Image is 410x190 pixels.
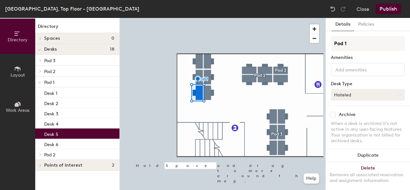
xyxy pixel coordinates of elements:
[44,80,54,85] span: Pod 1
[340,6,346,12] img: Redo
[44,130,58,137] p: Desk 5
[111,36,114,41] span: 0
[331,121,405,144] div: When a desk is archived it's not active in any user-facing features. Your organization is not bil...
[8,37,28,43] span: Directory
[331,81,405,87] div: Desk Type
[44,140,58,147] p: Desk 6
[44,163,82,168] span: Points of interest
[330,172,406,184] div: Removes all associated reservation and assignment information
[35,23,119,33] h1: Directory
[326,162,410,190] button: DeleteRemoves all associated reservation and assignment information
[44,120,58,127] p: Desk 4
[357,4,369,14] button: Close
[326,149,410,162] button: Duplicate
[44,99,58,106] p: Desk 2
[331,89,405,101] button: Hoteled
[376,4,401,14] button: Publish
[44,47,57,52] span: Desks
[44,58,55,63] span: Pod 3
[332,18,354,31] button: Details
[334,65,392,73] input: Add amenities
[304,173,319,184] button: Help
[354,18,378,31] button: Policies
[11,72,25,78] span: Layout
[44,89,57,96] p: Desk 1
[110,47,114,52] span: 18
[330,6,336,12] img: Undo
[112,163,114,168] span: 2
[331,55,405,60] div: Amenities
[6,108,29,113] span: Work Areas
[44,36,60,41] span: Spaces
[339,112,356,117] div: Archive
[5,5,139,13] div: [GEOGRAPHIC_DATA], Top Floor - [GEOGRAPHIC_DATA]
[44,69,55,74] span: Pod 2
[44,152,55,158] span: Pod 2
[44,109,58,117] p: Desk 3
